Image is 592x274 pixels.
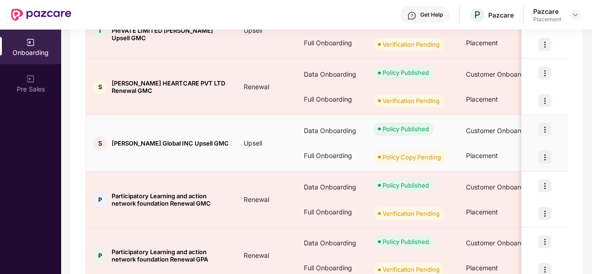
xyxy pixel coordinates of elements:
[383,181,429,190] div: Policy Published
[383,68,429,77] div: Policy Published
[296,143,366,168] div: Full Onboarding
[538,235,551,248] img: icon
[383,40,440,49] div: Verification Pending
[383,237,429,246] div: Policy Published
[112,192,229,207] span: Participatory Learning and action network foundation Renewal GMC
[466,152,498,159] span: Placement
[93,80,107,94] div: S
[112,140,229,147] span: [PERSON_NAME] Global INC Upsell GMC
[11,9,71,21] img: New Pazcare Logo
[572,11,579,18] img: svg+xml;base64,PHN2ZyBpZD0iRHJvcGRvd24tMzJ4MzIiIHhtbG5zPSJodHRwOi8vd3d3LnczLm9yZy8yMDAwL3N2ZyIgd2...
[466,95,498,103] span: Placement
[112,19,229,42] span: IDONNEOUS MARKETING SERVICES PRIVATE LIMITED [PERSON_NAME] Upsell GMC
[383,96,440,105] div: Verification Pending
[93,24,107,37] div: I
[538,123,551,136] img: icon
[533,7,561,16] div: Pazcare
[538,207,551,220] img: icon
[383,152,441,162] div: Policy Copy Pending
[420,11,443,18] div: Get Help
[488,11,514,19] div: Pazcare
[466,70,533,78] span: Customer Onboarding
[93,136,107,150] div: S
[538,67,551,79] img: icon
[93,193,107,207] div: P
[26,38,35,47] img: svg+xml;base64,PHN2ZyB3aWR0aD0iMjAiIGhlaWdodD0iMjAiIHZpZXdCb3g9IjAgMCAyMCAyMCIgZmlsbD0ibm9uZSIgeG...
[466,39,498,47] span: Placement
[93,249,107,262] div: P
[538,38,551,51] img: icon
[407,11,416,20] img: svg+xml;base64,PHN2ZyBpZD0iSGVscC0zMngzMiIgeG1sbnM9Imh0dHA6Ly93d3cudzMub3JnLzIwMDAvc3ZnIiB3aWR0aD...
[236,139,270,147] span: Upsell
[236,251,277,259] span: Renewal
[466,239,533,247] span: Customer Onboarding
[26,74,35,84] img: svg+xml;base64,PHN2ZyB3aWR0aD0iMjAiIGhlaWdodD0iMjAiIHZpZXdCb3g9IjAgMCAyMCAyMCIgZmlsbD0ibm9uZSIgeG...
[296,200,366,225] div: Full Onboarding
[466,208,498,216] span: Placement
[296,62,366,87] div: Data Onboarding
[466,127,533,134] span: Customer Onboarding
[236,83,277,91] span: Renewal
[474,9,480,20] span: P
[112,248,229,263] span: Participatory Learning and action network foundation Renewal GPA
[296,118,366,143] div: Data Onboarding
[296,30,366,55] div: Full Onboarding
[236,26,270,34] span: Upsell
[296,231,366,256] div: Data Onboarding
[296,175,366,200] div: Data Onboarding
[383,265,440,274] div: Verification Pending
[538,94,551,107] img: icon
[236,195,277,203] span: Renewal
[538,151,551,164] img: icon
[383,124,429,134] div: Policy Published
[538,179,551,192] img: icon
[533,16,561,23] div: Placement
[383,209,440,218] div: Verification Pending
[112,79,229,94] span: [PERSON_NAME] HEARTCARE PVT LTD Renewal GMC
[296,87,366,112] div: Full Onboarding
[466,183,533,191] span: Customer Onboarding
[466,264,498,272] span: Placement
